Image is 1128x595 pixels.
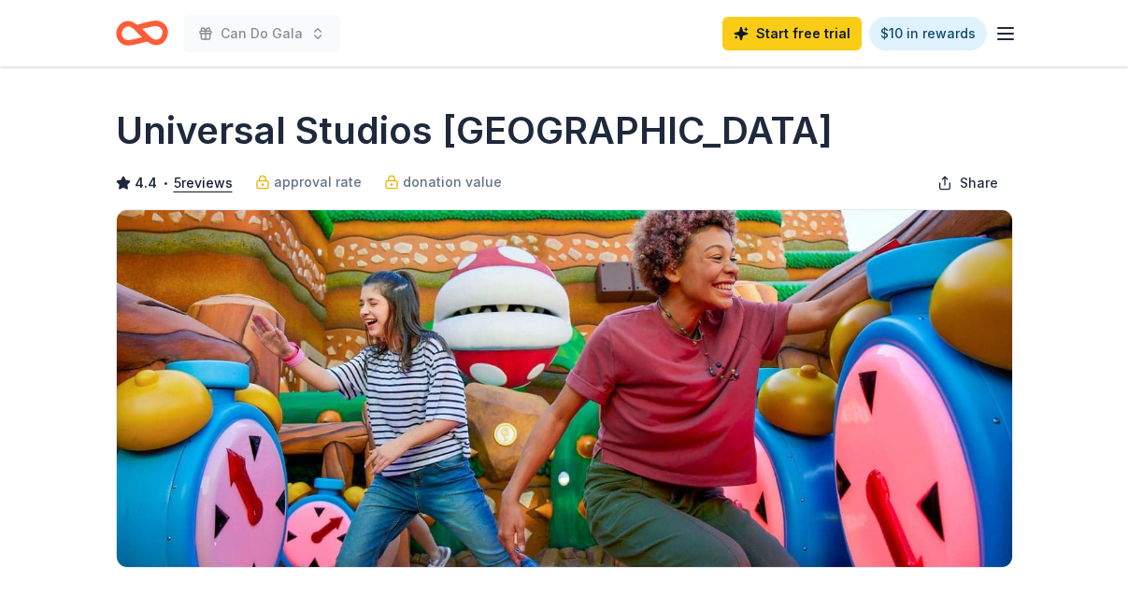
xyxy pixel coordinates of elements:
span: 4.4 [135,172,157,194]
a: donation value [384,171,502,193]
button: Can Do Gala [183,15,340,52]
a: $10 in rewards [869,17,987,50]
h1: Universal Studios [GEOGRAPHIC_DATA] [116,105,833,157]
span: Can Do Gala [221,22,303,45]
a: Start free trial [722,17,862,50]
span: Share [960,172,998,194]
a: approval rate [255,171,362,193]
span: donation value [403,171,502,193]
img: Image for Universal Studios Hollywood [117,210,1012,567]
button: Share [922,164,1013,202]
span: approval rate [274,171,362,193]
a: Home [116,11,168,55]
span: • [162,176,168,191]
button: 5reviews [174,172,233,194]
